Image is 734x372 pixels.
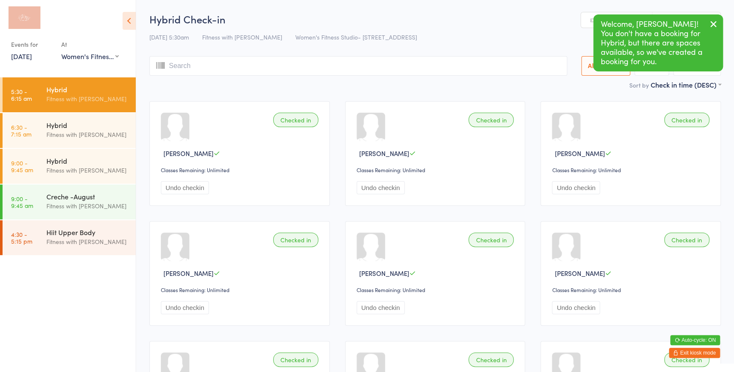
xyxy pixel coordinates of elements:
a: 4:30 -5:15 pmHiit Upper BodyFitness with [PERSON_NAME] [3,220,136,255]
div: Classes Remaining: Unlimited [357,286,517,293]
button: Undo checkin [552,181,600,194]
button: Exit kiosk mode [669,348,720,358]
div: Classes Remaining: Unlimited [161,286,321,293]
div: Fitness with [PERSON_NAME] [46,130,129,139]
div: Checked in [468,233,514,247]
div: Checked in [273,352,318,367]
time: 9:00 - 9:45 am [11,159,33,173]
div: Women's Fitness Studio- [STREET_ADDRESS] [61,51,119,61]
button: Undo checkin [161,301,209,314]
button: Undo checkin [552,301,600,314]
div: Fitness with [PERSON_NAME] [46,165,129,175]
div: Hybrid [46,156,129,165]
span: Women's Fitness Studio- [STREET_ADDRESS] [295,33,417,41]
div: Checked in [468,352,514,367]
span: [DATE] 5:30am [149,33,189,41]
label: Sort by [629,81,649,89]
input: Search [149,56,567,76]
a: 6:30 -7:15 amHybridFitness with [PERSON_NAME] [3,113,136,148]
button: Auto-cycle: ON [670,335,720,345]
button: Undo checkin [357,301,405,314]
div: Check in time (DESC) [651,80,721,89]
span: [PERSON_NAME] [359,149,409,158]
div: Checked in [664,352,709,367]
span: [PERSON_NAME] [163,269,214,278]
button: Undo checkin [357,181,405,194]
div: Events for [11,37,53,51]
time: 6:30 - 7:15 am [11,124,31,137]
div: Welcome, [PERSON_NAME]! You don't have a booking for Hybrid, but there are spaces available, so w... [593,14,723,71]
h2: Hybrid Check-in [149,12,721,26]
span: [PERSON_NAME] [163,149,214,158]
div: Checked in [273,233,318,247]
div: Fitness with [PERSON_NAME] [46,94,129,104]
span: [PERSON_NAME] [359,269,409,278]
a: 9:00 -9:45 amCreche -AugustFitness with [PERSON_NAME] [3,185,136,219]
div: Checked in [468,113,514,127]
time: 4:30 - 5:15 pm [11,231,32,244]
div: Classes Remaining: Unlimited [552,286,712,293]
button: All Bookings [581,56,631,76]
a: 5:30 -6:15 amHybridFitness with [PERSON_NAME] [3,77,136,112]
a: 9:00 -9:45 amHybridFitness with [PERSON_NAME] [3,149,136,184]
span: [PERSON_NAME] [554,149,605,158]
div: Fitness with [PERSON_NAME] [46,201,129,211]
time: 5:30 - 6:15 am [11,88,32,102]
div: Classes Remaining: Unlimited [161,166,321,173]
div: Hybrid [46,120,129,130]
div: Creche -August [46,192,129,201]
div: Classes Remaining: Unlimited [552,166,712,173]
div: At [61,37,119,51]
div: Hybrid [46,85,129,94]
div: Hiit Upper Body [46,227,129,237]
div: Classes Remaining: Unlimited [357,166,517,173]
a: [DATE] [11,51,32,61]
div: Checked in [664,233,709,247]
img: Fitness with Zoe [9,6,40,29]
button: Undo checkin [161,181,209,194]
span: [PERSON_NAME] [554,269,605,278]
div: Checked in [664,113,709,127]
span: Fitness with [PERSON_NAME] [202,33,282,41]
time: 9:00 - 9:45 am [11,195,33,209]
div: Checked in [273,113,318,127]
div: Fitness with [PERSON_NAME] [46,237,129,247]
